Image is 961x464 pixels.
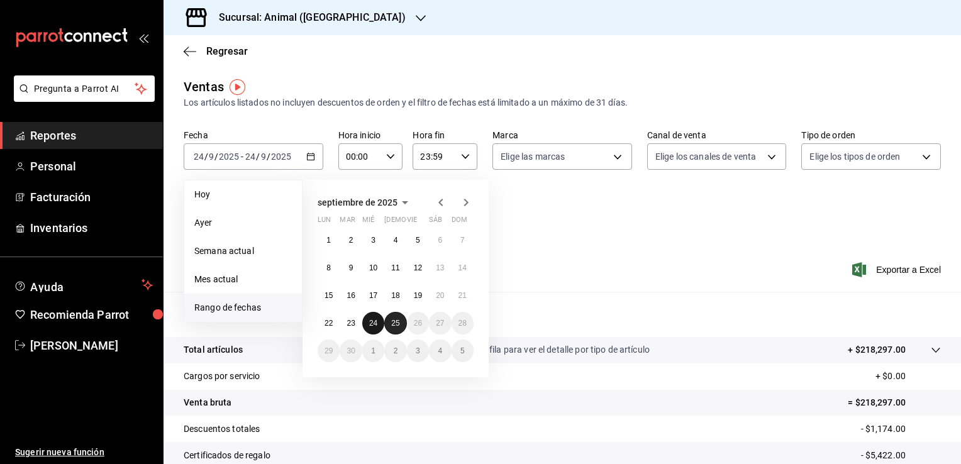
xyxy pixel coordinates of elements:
button: 27 de septiembre de 2025 [429,312,451,334]
abbr: 16 de septiembre de 2025 [347,291,355,300]
p: Total artículos [184,343,243,356]
p: + $0.00 [875,370,941,383]
button: 3 de septiembre de 2025 [362,229,384,251]
span: / [214,152,218,162]
abbr: 20 de septiembre de 2025 [436,291,444,300]
p: Da clic en la fila para ver el detalle por tipo de artículo [441,343,650,356]
abbr: 7 de septiembre de 2025 [460,236,465,245]
input: ---- [270,152,292,162]
div: Los artículos listados no incluyen descuentos de orden y el filtro de fechas está limitado a un m... [184,96,941,109]
abbr: miércoles [362,216,374,229]
abbr: 4 de octubre de 2025 [438,346,442,355]
button: Tooltip marker [230,79,245,95]
span: Hoy [194,188,292,201]
span: Personal [30,158,153,175]
button: 10 de septiembre de 2025 [362,257,384,279]
button: 9 de septiembre de 2025 [340,257,362,279]
abbr: 30 de septiembre de 2025 [347,346,355,355]
button: 25 de septiembre de 2025 [384,312,406,334]
p: - $1,174.00 [861,423,941,436]
abbr: 3 de octubre de 2025 [416,346,420,355]
button: 5 de octubre de 2025 [452,340,474,362]
abbr: 11 de septiembre de 2025 [391,263,399,272]
button: 24 de septiembre de 2025 [362,312,384,334]
abbr: 5 de septiembre de 2025 [416,236,420,245]
input: -- [208,152,214,162]
p: Certificados de regalo [184,449,270,462]
span: Elige las marcas [501,150,565,163]
button: 12 de septiembre de 2025 [407,257,429,279]
button: 13 de septiembre de 2025 [429,257,451,279]
abbr: 24 de septiembre de 2025 [369,319,377,328]
button: 14 de septiembre de 2025 [452,257,474,279]
span: - [241,152,243,162]
abbr: 26 de septiembre de 2025 [414,319,422,328]
span: / [267,152,270,162]
abbr: 22 de septiembre de 2025 [325,319,333,328]
input: -- [193,152,204,162]
label: Fecha [184,131,323,140]
abbr: domingo [452,216,467,229]
span: septiembre de 2025 [318,197,397,207]
abbr: 21 de septiembre de 2025 [458,291,467,300]
abbr: 1 de septiembre de 2025 [326,236,331,245]
abbr: 29 de septiembre de 2025 [325,346,333,355]
span: Mes actual [194,273,292,286]
label: Hora inicio [338,131,403,140]
input: -- [260,152,267,162]
span: Elige los canales de venta [655,150,756,163]
button: 2 de septiembre de 2025 [340,229,362,251]
button: open_drawer_menu [138,33,148,43]
p: - $5,422.00 [861,449,941,462]
abbr: 17 de septiembre de 2025 [369,291,377,300]
button: Regresar [184,45,248,57]
a: Pregunta a Parrot AI [9,91,155,104]
button: 23 de septiembre de 2025 [340,312,362,334]
p: + $218,297.00 [848,343,906,356]
span: Pregunta a Parrot AI [34,82,135,96]
span: Inventarios [30,219,153,236]
button: 6 de septiembre de 2025 [429,229,451,251]
button: 19 de septiembre de 2025 [407,284,429,307]
abbr: 6 de septiembre de 2025 [438,236,442,245]
abbr: 2 de octubre de 2025 [394,346,398,355]
button: 3 de octubre de 2025 [407,340,429,362]
span: Rango de fechas [194,301,292,314]
span: Ayuda [30,277,136,292]
button: 1 de septiembre de 2025 [318,229,340,251]
abbr: 9 de septiembre de 2025 [349,263,353,272]
abbr: 2 de septiembre de 2025 [349,236,353,245]
label: Canal de venta [647,131,787,140]
button: Exportar a Excel [855,262,941,277]
button: 5 de septiembre de 2025 [407,229,429,251]
input: -- [245,152,256,162]
button: 18 de septiembre de 2025 [384,284,406,307]
button: 4 de septiembre de 2025 [384,229,406,251]
span: Recomienda Parrot [30,306,153,323]
abbr: sábado [429,216,442,229]
p: Cargos por servicio [184,370,260,383]
button: 30 de septiembre de 2025 [340,340,362,362]
div: Ventas [184,77,224,96]
button: 11 de septiembre de 2025 [384,257,406,279]
input: ---- [218,152,240,162]
button: 29 de septiembre de 2025 [318,340,340,362]
button: 21 de septiembre de 2025 [452,284,474,307]
span: [PERSON_NAME] [30,337,153,354]
abbr: 1 de octubre de 2025 [371,346,375,355]
button: 20 de septiembre de 2025 [429,284,451,307]
abbr: viernes [407,216,417,229]
button: 17 de septiembre de 2025 [362,284,384,307]
button: 28 de septiembre de 2025 [452,312,474,334]
button: 26 de septiembre de 2025 [407,312,429,334]
abbr: 18 de septiembre de 2025 [391,291,399,300]
button: 1 de octubre de 2025 [362,340,384,362]
p: Resumen [184,307,941,322]
button: 16 de septiembre de 2025 [340,284,362,307]
button: 7 de septiembre de 2025 [452,229,474,251]
p: Venta bruta [184,396,231,409]
label: Hora fin [413,131,477,140]
abbr: 19 de septiembre de 2025 [414,291,422,300]
span: Sugerir nueva función [15,446,153,459]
